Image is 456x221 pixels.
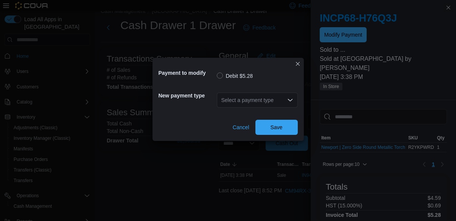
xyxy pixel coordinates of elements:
span: Save [271,124,283,131]
h5: New payment type [159,88,215,103]
h5: Payment to modify [159,65,215,80]
input: Accessible screen reader label [221,96,222,105]
label: Debit $5.28 [217,71,253,80]
button: Closes this modal window [293,59,302,68]
button: Cancel [230,120,252,135]
button: Save [255,120,298,135]
span: Cancel [233,124,249,131]
button: Open list of options [287,97,293,103]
